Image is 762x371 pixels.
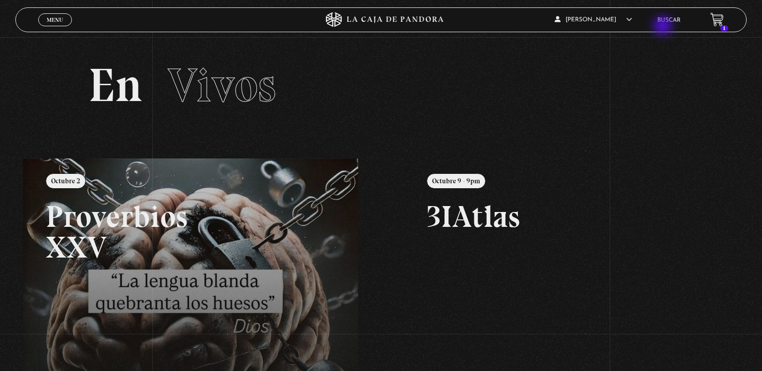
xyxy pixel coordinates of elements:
span: 1 [720,25,728,31]
h2: En [88,62,674,109]
span: Menu [47,17,63,23]
a: Buscar [657,17,681,23]
a: 1 [710,13,724,26]
span: Cerrar [44,25,67,32]
span: Vivos [168,57,276,113]
span: [PERSON_NAME] [555,17,632,23]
